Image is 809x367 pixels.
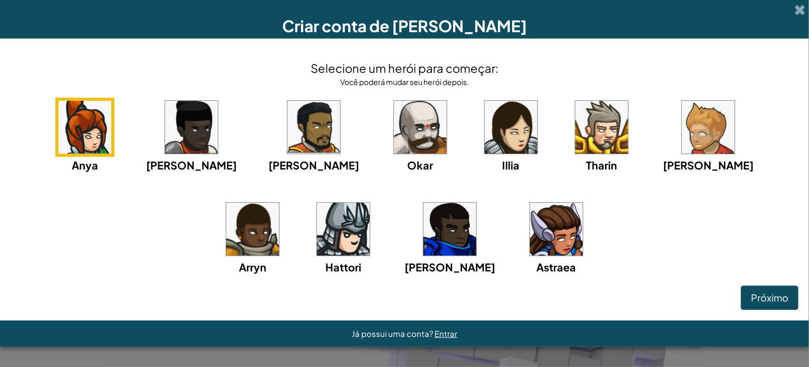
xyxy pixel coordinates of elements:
[435,328,457,338] a: Entrar
[530,203,583,256] img: portrait.png
[317,203,370,256] img: portrait.png
[226,203,279,256] img: portrait.png
[503,158,520,172] span: Illia
[311,60,498,77] h4: Selecione um herói para começar:
[537,260,576,274] span: Astraea
[485,101,537,154] img: portrait.png
[239,260,266,274] span: Arryn
[592,11,798,117] iframe: Caixa de diálogo "Fazer login com o Google"
[423,203,476,256] img: portrait.png
[751,291,788,304] span: Próximo
[146,158,237,172] span: [PERSON_NAME]
[59,101,111,154] img: portrait.png
[165,101,218,154] img: portrait.png
[282,16,527,36] span: Criar conta de [PERSON_NAME]
[741,286,798,310] button: Próximo
[352,328,435,338] span: Já possui uma conta?
[682,101,735,154] img: portrait.png
[408,158,434,172] span: Okar
[405,260,495,274] span: [PERSON_NAME]
[311,77,498,87] div: Você poderá mudar seu herói depois.
[325,260,361,274] span: Hattori
[575,101,628,154] img: portrait.png
[268,158,359,172] span: [PERSON_NAME]
[586,158,618,172] span: Tharin
[663,158,754,172] span: [PERSON_NAME]
[72,158,98,172] span: Anya
[287,101,340,154] img: portrait.png
[394,101,447,154] img: portrait.png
